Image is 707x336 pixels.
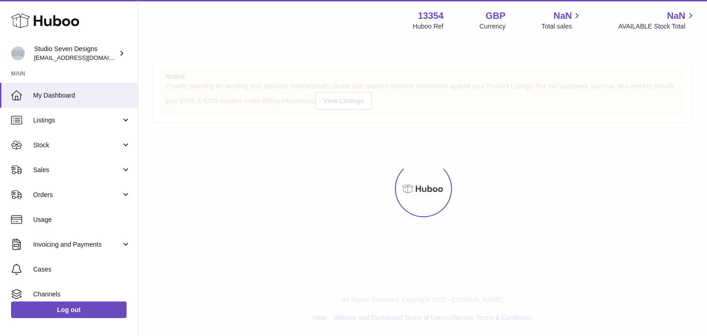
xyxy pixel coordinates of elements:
span: Total sales [541,22,582,31]
span: [EMAIL_ADDRESS][DOMAIN_NAME] [34,54,135,61]
span: Orders [33,191,121,199]
span: NaN [667,10,685,22]
div: Currency [480,22,506,31]
strong: 13354 [418,10,444,22]
span: NaN [553,10,572,22]
div: Huboo Ref [413,22,444,31]
div: Studio Seven Designs [34,45,117,62]
a: NaN Total sales [541,10,582,31]
span: AVAILABLE Stock Total [618,22,696,31]
span: Cases [33,265,131,274]
span: Channels [33,290,131,299]
span: Stock [33,141,121,150]
img: contact.studiosevendesigns@gmail.com [11,46,25,60]
span: Invoicing and Payments [33,240,121,249]
span: Usage [33,215,131,224]
span: My Dashboard [33,91,131,100]
a: NaN AVAILABLE Stock Total [618,10,696,31]
span: Listings [33,116,121,125]
strong: GBP [486,10,505,22]
span: Sales [33,166,121,174]
a: Log out [11,301,127,318]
